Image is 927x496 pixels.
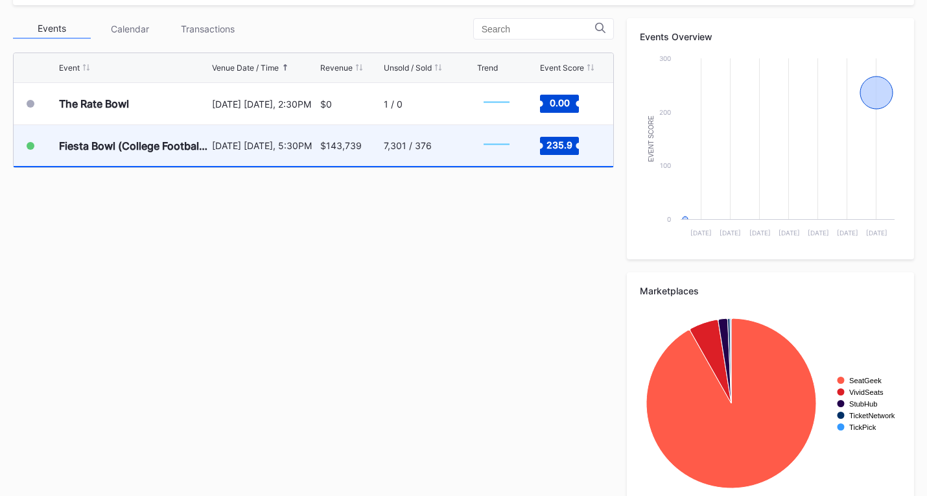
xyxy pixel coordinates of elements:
text: [DATE] [836,229,858,237]
text: [DATE] [778,229,799,237]
svg: Chart title [477,88,516,120]
svg: Chart title [640,52,901,246]
svg: Chart title [477,130,516,162]
text: StubHub [849,400,878,408]
text: 300 [659,54,671,62]
text: 100 [660,161,671,169]
div: The Rate Bowl [59,97,129,110]
text: Event Score [648,115,655,162]
text: [DATE] [749,229,770,237]
div: [DATE] [DATE], 2:30PM [212,99,317,110]
div: $143,739 [320,140,362,151]
div: Venue Date / Time [212,63,279,73]
text: TicketNetwork [849,412,895,419]
div: Event Score [540,63,584,73]
div: [DATE] [DATE], 5:30PM [212,140,317,151]
text: SeatGeek [849,377,882,384]
div: 7,301 / 376 [384,140,432,151]
div: $0 [320,99,332,110]
text: TickPick [849,423,876,431]
text: 0.00 [550,97,570,108]
text: 200 [659,108,671,116]
input: Search [482,24,595,34]
text: [DATE] [865,229,887,237]
div: Events Overview [640,31,901,42]
text: VividSeats [849,388,884,396]
text: [DATE] [690,229,712,237]
div: Calendar [91,19,169,39]
div: Events [13,19,91,39]
div: Fiesta Bowl (College Football Playoff Semifinals) [59,139,209,152]
div: Trend [477,63,498,73]
div: Revenue [320,63,353,73]
div: Transactions [169,19,246,39]
text: [DATE] [807,229,828,237]
text: 0 [667,215,671,223]
text: 235.9 [546,139,572,150]
div: Marketplaces [640,285,901,296]
text: [DATE] [720,229,741,237]
div: Event [59,63,80,73]
div: 1 / 0 [384,99,403,110]
div: Unsold / Sold [384,63,432,73]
